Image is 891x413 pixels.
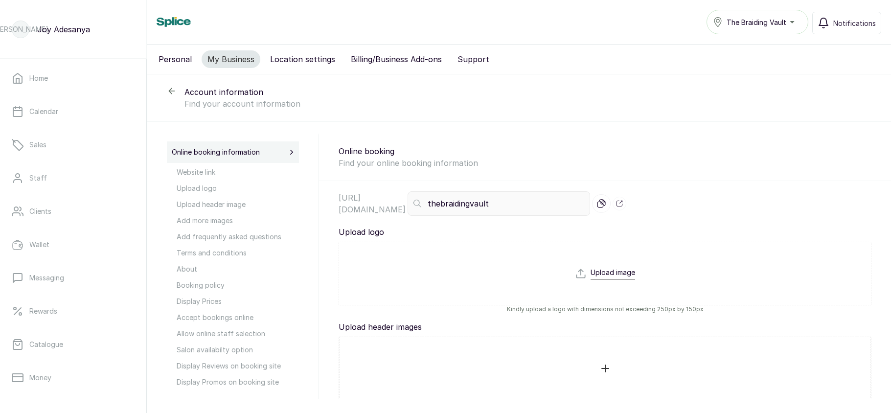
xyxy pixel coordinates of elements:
[202,50,260,68] button: My Business
[8,98,138,125] a: Calendar
[29,140,46,150] p: Sales
[8,231,138,258] a: Wallet
[177,248,299,258] span: Terms and conditions
[29,173,47,183] p: Staff
[707,10,808,34] button: The Braiding Vault
[8,298,138,325] a: Rewards
[29,107,58,116] p: Calendar
[177,377,299,387] span: Display Promos on booking site
[172,147,260,157] span: Online booking information
[29,373,51,383] p: Money
[177,264,299,274] span: About
[8,331,138,358] a: Catalogue
[8,364,138,391] a: Money
[8,131,138,159] a: Sales
[177,199,299,209] span: Upload header image
[29,73,48,83] p: Home
[29,206,51,216] p: Clients
[339,192,406,215] p: [URL][DOMAIN_NAME]
[177,183,299,193] span: Upload logo
[177,361,299,371] span: Display Reviews on booking site
[184,98,871,110] p: Find your account information
[339,321,871,333] p: Upload header images
[727,17,786,27] span: The Braiding Vault
[339,305,871,313] p: Kindly upload a logo with dimensions not exceeding 250px by 150px
[177,328,299,339] span: Allow online staff selection
[29,240,49,250] p: Wallet
[177,215,299,226] span: Add more images
[177,280,299,290] span: Booking policy
[452,50,495,68] button: Support
[177,231,299,242] span: Add frequently asked questions
[339,157,871,169] p: Find your online booking information
[184,86,871,98] p: Account information
[29,306,57,316] p: Rewards
[8,264,138,292] a: Messaging
[37,23,90,35] p: Joy Adesanya
[177,167,299,177] span: Website link
[264,50,341,68] button: Location settings
[833,18,876,28] span: Notifications
[339,145,871,157] p: Online booking
[29,340,63,349] p: Catalogue
[29,273,64,283] p: Messaging
[8,198,138,225] a: Clients
[177,296,299,306] span: Display Prices
[339,226,871,238] p: Upload logo
[177,344,299,355] span: Salon availabilty option
[345,50,448,68] button: Billing/Business Add-ons
[153,50,198,68] button: Personal
[408,191,590,216] input: Enter name
[8,164,138,192] a: Staff
[812,12,881,34] button: Notifications
[177,312,299,322] span: Accept bookings online
[8,65,138,92] a: Home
